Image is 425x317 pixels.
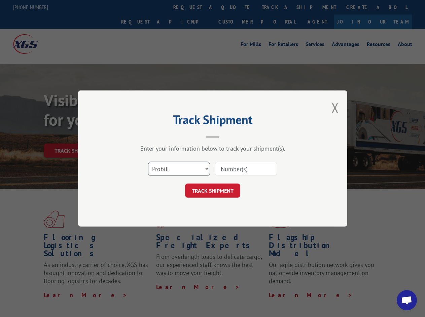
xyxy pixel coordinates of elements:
h2: Track Shipment [112,115,314,128]
div: Enter your information below to track your shipment(s). [112,145,314,152]
input: Number(s) [215,162,277,176]
button: Close modal [331,99,339,117]
button: TRACK SHIPMENT [185,184,240,198]
div: Open chat [397,290,417,310]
